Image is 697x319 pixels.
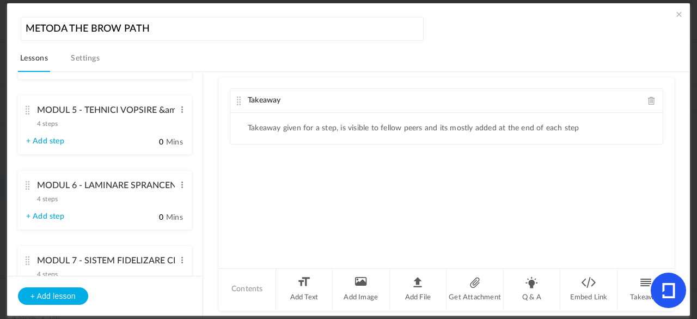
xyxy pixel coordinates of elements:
[219,269,276,310] li: Contents
[37,121,58,127] span: 4 steps
[617,269,674,310] li: Takeaway
[137,213,164,223] input: Mins
[37,271,58,278] span: 4 steps
[18,287,88,305] button: + Add lesson
[276,269,333,310] li: Add Text
[447,269,504,310] li: Get Attachment
[18,51,50,72] a: Lessons
[166,214,183,221] span: Mins
[248,124,579,133] li: Takeaway given for a step, is visible to fellow peers and its mostly added at the end of each step
[560,269,617,310] li: Embed Link
[26,212,64,221] a: + Add step
[504,269,561,310] li: Q & A
[166,139,183,146] span: Mins
[390,269,447,310] li: Add File
[248,97,281,104] span: Takeaway
[26,137,64,146] a: + Add step
[37,196,58,202] span: 4 steps
[137,137,164,148] input: Mins
[333,269,390,310] li: Add Image
[69,51,102,72] a: Settings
